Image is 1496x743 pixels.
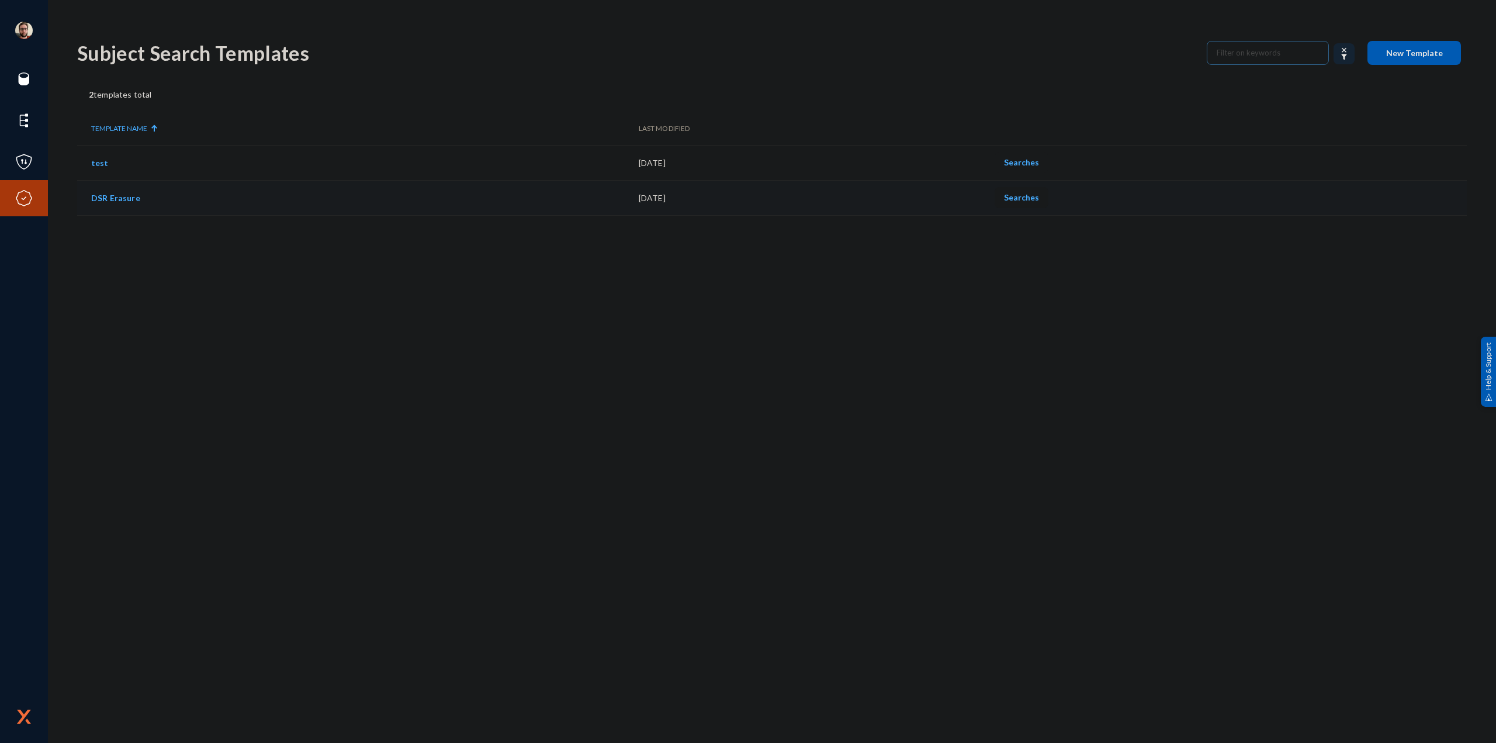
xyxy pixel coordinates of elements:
[1481,336,1496,406] div: Help & Support
[91,123,147,134] div: Template Name
[91,123,639,134] div: Template Name
[15,153,33,171] img: icon-policies.svg
[1217,44,1320,61] input: Filter on keywords
[639,180,995,215] td: [DATE]
[89,89,93,99] b: 2
[15,189,33,207] img: icon-compliance.svg
[1004,192,1039,202] span: Searches
[995,187,1048,208] button: Searches
[15,22,33,39] img: 4ef91cf57f1b271062fbd3b442c6b465
[91,158,109,168] a: test
[1386,48,1443,58] span: New Template
[1367,41,1461,65] button: New Template
[77,41,1195,65] div: Subject Search Templates
[639,112,995,145] th: Last Modified
[91,193,140,203] a: DSR Erasure
[15,70,33,88] img: icon-sources.svg
[639,145,995,180] td: [DATE]
[1485,393,1492,401] img: help_support.svg
[77,88,1467,101] div: templates total
[995,152,1048,173] button: Searches
[15,112,33,129] img: icon-elements.svg
[1004,157,1039,167] span: Searches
